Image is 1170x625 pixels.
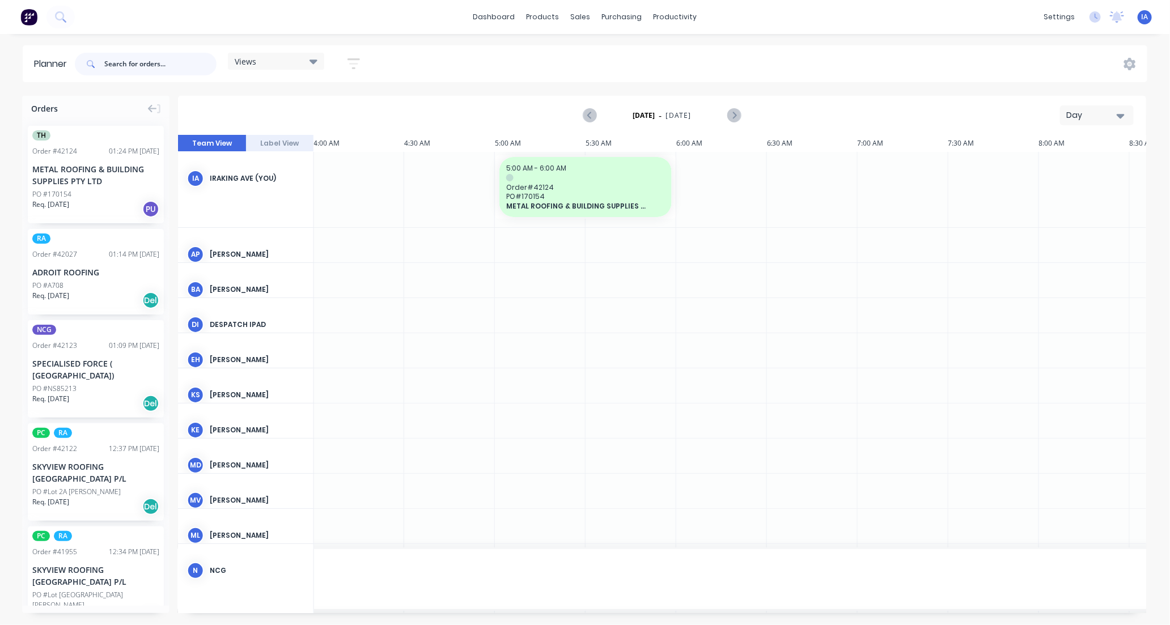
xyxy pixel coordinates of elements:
[187,351,204,368] div: EH
[187,492,204,509] div: MV
[109,341,159,351] div: 01:09 PM [DATE]
[34,57,73,71] div: Planner
[858,135,948,152] div: 7:00 AM
[32,487,121,497] div: PO #Lot 2A [PERSON_NAME]
[32,189,71,199] div: PO #170154
[32,146,77,156] div: Order # 42124
[506,163,566,173] span: 5:00 AM - 6:00 AM
[32,564,159,588] div: SKYVIEW ROOFING [GEOGRAPHIC_DATA] P/L
[210,173,304,184] div: Iraking Ave (You)
[506,183,665,192] span: Order # 42124
[187,281,204,298] div: BA
[104,53,217,75] input: Search for orders...
[32,163,159,187] div: METAL ROOFING & BUILDING SUPPLIES PTY LTD
[210,530,304,541] div: [PERSON_NAME]
[142,395,159,412] div: Del
[767,135,858,152] div: 6:30 AM
[210,320,304,330] div: Despatch Ipad
[109,444,159,454] div: 12:37 PM [DATE]
[32,444,77,454] div: Order # 42122
[210,284,304,295] div: [PERSON_NAME]
[565,8,596,25] div: sales
[32,531,50,541] span: PC
[32,461,159,484] div: SKYVIEW ROOFING [GEOGRAPHIC_DATA] P/L
[495,135,586,152] div: 5:00 AM
[54,428,72,438] span: RA
[210,249,304,260] div: [PERSON_NAME]
[54,531,72,541] span: RA
[32,266,159,278] div: ADROIT ROOFING
[506,192,665,201] span: PO # 170154
[187,316,204,333] div: DI
[948,135,1039,152] div: 7:30 AM
[210,425,304,435] div: [PERSON_NAME]
[648,8,703,25] div: productivity
[521,8,565,25] div: products
[586,135,676,152] div: 5:30 AM
[210,566,304,576] div: NCG
[32,341,77,351] div: Order # 42123
[32,590,159,610] div: PO #Lot [GEOGRAPHIC_DATA][PERSON_NAME]
[187,562,204,579] div: N
[109,547,159,557] div: 12:34 PM [DATE]
[584,108,597,122] button: Previous page
[32,291,69,301] span: Req. [DATE]
[468,8,521,25] a: dashboard
[32,547,77,557] div: Order # 41955
[32,394,69,404] span: Req. [DATE]
[210,355,304,365] div: [PERSON_NAME]
[32,233,50,244] span: RA
[404,135,495,152] div: 4:30 AM
[32,280,63,291] div: PO #A708
[178,135,246,152] button: Team View
[1039,135,1130,152] div: 8:00 AM
[32,130,50,141] span: TH
[187,170,204,187] div: IA
[506,202,649,210] span: METAL ROOFING & BUILDING SUPPLIES PTY LTD
[32,249,77,260] div: Order # 42027
[235,56,256,67] span: Views
[676,135,767,152] div: 6:00 AM
[32,325,56,335] span: NCG
[109,249,159,260] div: 01:14 PM [DATE]
[210,495,304,505] div: [PERSON_NAME]
[187,527,204,544] div: ML
[32,358,159,381] div: SPECIALISED FORCE ( [GEOGRAPHIC_DATA])
[1038,8,1080,25] div: settings
[31,103,58,114] span: Orders
[313,135,404,152] div: 4:00 AM
[142,498,159,515] div: Del
[246,135,314,152] button: Label View
[32,199,69,210] span: Req. [DATE]
[32,497,69,507] span: Req. [DATE]
[187,246,204,263] div: AP
[633,110,655,121] strong: [DATE]
[142,292,159,309] div: Del
[666,110,692,121] span: [DATE]
[1142,12,1148,22] span: IA
[32,384,77,394] div: PO #NS85213
[210,390,304,400] div: [PERSON_NAME]
[187,457,204,474] div: MD
[187,386,204,403] div: KS
[187,422,204,439] div: KE
[596,8,648,25] div: purchasing
[659,109,662,122] span: -
[210,460,304,470] div: [PERSON_NAME]
[20,8,37,25] img: Factory
[1066,109,1118,121] div: Day
[109,146,159,156] div: 01:24 PM [DATE]
[32,428,50,438] span: PC
[1060,105,1134,125] button: Day
[142,201,159,218] div: PU
[727,108,740,122] button: Next page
